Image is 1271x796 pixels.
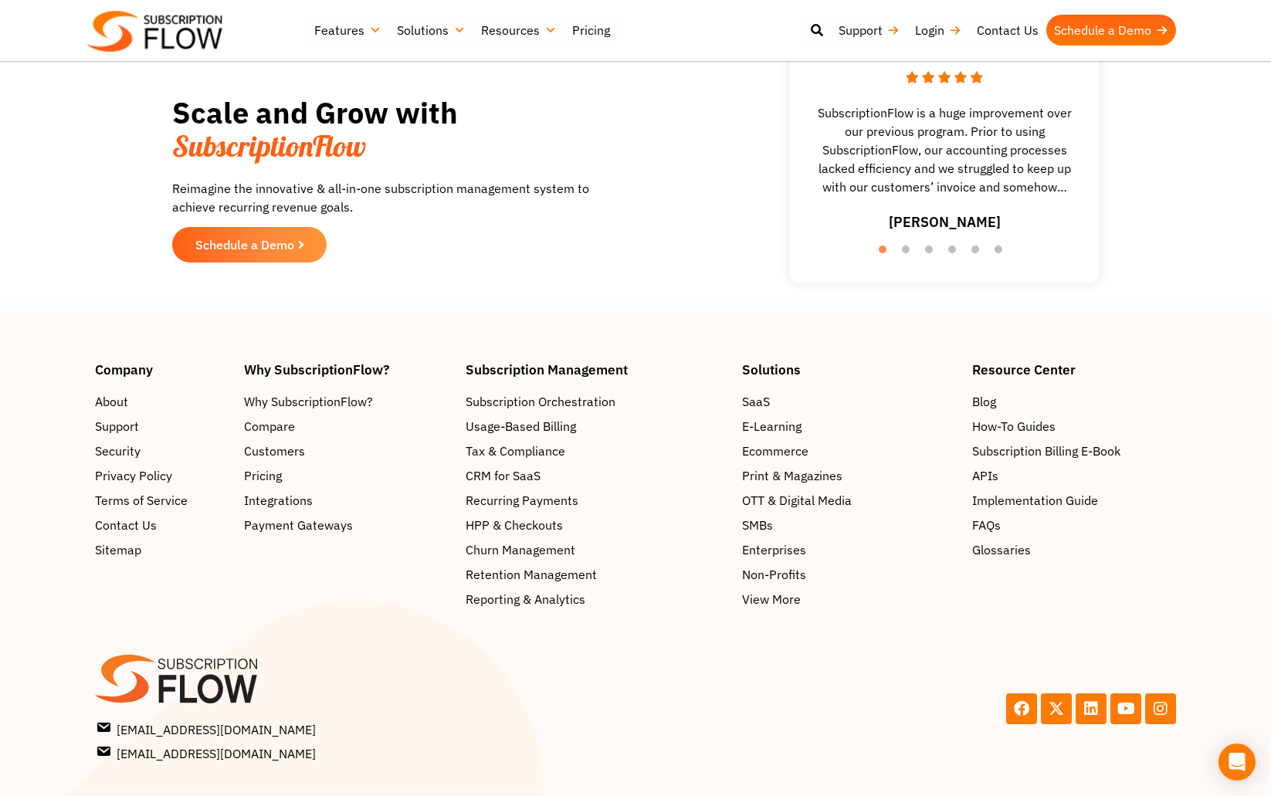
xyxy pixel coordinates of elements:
a: HPP & Checkouts [466,516,726,534]
a: Support [831,15,907,46]
a: Compare [244,417,451,435]
span: Retention Management [466,565,597,584]
span: HPP & Checkouts [466,516,563,534]
a: Retention Management [466,565,726,584]
span: About [95,392,128,411]
a: Contact Us [969,15,1046,46]
a: Contact Us [95,516,229,534]
a: Subscription Orchestration [466,392,726,411]
h3: [PERSON_NAME] [889,212,1001,232]
a: Pricing [244,466,451,485]
h4: Resource Center [972,363,1176,376]
button: 1 of 6 [879,246,894,261]
img: Subscriptionflow [87,11,222,52]
a: Churn Management [466,540,726,559]
a: OTT & Digital Media [742,491,957,510]
span: [EMAIL_ADDRESS][DOMAIN_NAME] [98,719,316,739]
a: Subscription Billing E-Book [972,442,1176,460]
h4: Solutions [742,363,957,376]
span: Security [95,442,141,460]
h4: Why SubscriptionFlow? [244,363,451,376]
a: Recurring Payments [466,491,726,510]
span: Compare [244,417,295,435]
a: Terms of Service [95,491,229,510]
a: Payment Gateways [244,516,451,534]
a: [EMAIL_ADDRESS][DOMAIN_NAME] [98,719,631,739]
a: Schedule a Demo [172,227,327,263]
span: Subscription Billing E-Book [972,442,1120,460]
a: Implementation Guide [972,491,1176,510]
span: Sitemap [95,540,141,559]
a: Usage-Based Billing [466,417,726,435]
a: Ecommerce [742,442,957,460]
span: Schedule a Demo [195,239,294,251]
button: 6 of 6 [995,246,1010,261]
button: 4 of 6 [948,246,964,261]
span: CRM for SaaS [466,466,541,485]
span: Ecommerce [742,442,808,460]
span: Support [95,417,139,435]
h4: Subscription Management [466,363,726,376]
a: Integrations [244,491,451,510]
span: Payment Gateways [244,516,353,534]
span: OTT & Digital Media [742,491,852,510]
span: How-To Guides [972,417,1056,435]
button: 3 of 6 [925,246,941,261]
img: stars [906,71,983,83]
span: Integrations [244,491,313,510]
a: View More [742,590,957,608]
span: Pricing [244,466,282,485]
span: Privacy Policy [95,466,172,485]
a: How-To Guides [972,417,1176,435]
span: Why SubscriptionFlow? [244,392,373,411]
a: Login [907,15,969,46]
span: Usage-Based Billing [466,417,576,435]
a: Customers [244,442,451,460]
span: Enterprises [742,540,806,559]
a: Solutions [389,15,473,46]
a: Print & Magazines [742,466,957,485]
a: Blog [972,392,1176,411]
a: [EMAIL_ADDRESS][DOMAIN_NAME] [98,743,631,763]
a: FAQs [972,516,1176,534]
a: SMBs [742,516,957,534]
span: Glossaries [972,540,1031,559]
span: Customers [244,442,305,460]
span: Recurring Payments [466,491,578,510]
span: [EMAIL_ADDRESS][DOMAIN_NAME] [98,743,316,763]
h4: Company [95,363,229,376]
a: Features [307,15,389,46]
a: Glossaries [972,540,1176,559]
span: Subscription Orchestration [466,392,615,411]
a: Pricing [564,15,618,46]
span: APIs [972,466,998,485]
a: Reporting & Analytics [466,590,726,608]
button: 2 of 6 [902,246,917,261]
a: E-Learning [742,417,957,435]
a: Sitemap [95,540,229,559]
span: SMBs [742,516,773,534]
a: SaaS [742,392,957,411]
a: Why SubscriptionFlow? [244,392,451,411]
span: FAQs [972,516,1001,534]
a: Schedule a Demo [1046,15,1176,46]
span: Print & Magazines [742,466,842,485]
a: About [95,392,229,411]
span: SubscriptionFlow is a huge improvement over our previous program. Prior to using SubscriptionFlow... [798,103,1091,196]
img: SF-logo [95,655,257,704]
span: Implementation Guide [972,491,1098,510]
span: Tax & Compliance [466,442,565,460]
a: CRM for SaaS [466,466,726,485]
a: Non-Profits [742,565,957,584]
a: APIs [972,466,1176,485]
a: Support [95,417,229,435]
span: SubscriptionFlow [172,127,366,164]
a: Resources [473,15,564,46]
a: Privacy Policy [95,466,229,485]
span: E-Learning [742,417,802,435]
div: Open Intercom Messenger [1218,743,1256,781]
span: Reporting & Analytics [466,590,585,608]
span: Terms of Service [95,491,188,510]
h2: Scale and Grow with [172,96,597,164]
a: Enterprises [742,540,957,559]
